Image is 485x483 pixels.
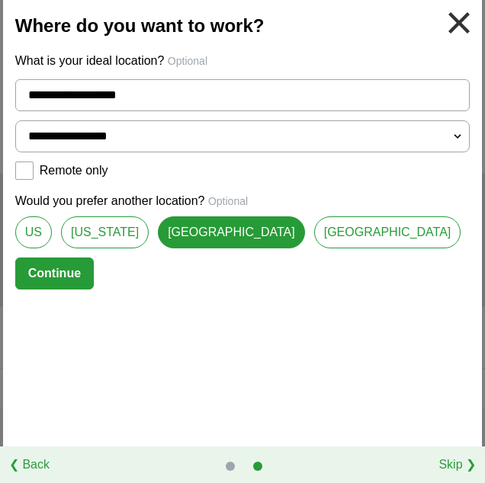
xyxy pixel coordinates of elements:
p: Would you prefer another location? [15,192,471,210]
span: Optional [168,55,207,67]
span: Optional [208,195,248,207]
button: Continue [15,257,94,289]
a: [GEOGRAPHIC_DATA] [158,216,305,248]
a: Skip ❯ [438,456,476,474]
label: Remote only [40,162,108,180]
p: What is your ideal location? [15,52,471,70]
a: ❮ Back [9,456,50,474]
a: [US_STATE] [61,216,149,248]
a: US [15,216,52,248]
h2: Where do you want to work? [15,12,471,40]
a: [GEOGRAPHIC_DATA] [314,216,461,248]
